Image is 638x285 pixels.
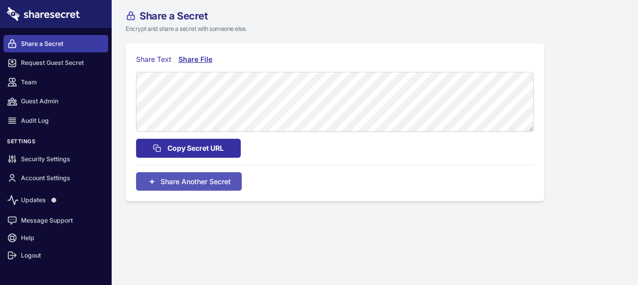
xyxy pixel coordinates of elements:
p: Encrypt and share a secret with someone else. [126,24,600,33]
a: Message Support [3,212,108,229]
a: Help [3,229,108,247]
button: Share Another Secret [136,172,242,191]
a: Request Guest Secret [3,54,108,72]
a: Share a Secret [3,35,108,52]
a: Logout [3,247,108,264]
a: Team [3,73,108,91]
a: Security Settings [3,150,108,168]
h3: Settings [3,138,108,149]
a: Audit Log [3,112,108,129]
a: Guest Admin [3,93,108,110]
iframe: Drift Widget Chat Controller [588,235,626,273]
a: Updates [3,189,108,212]
button: Copy Secret URL [136,139,241,158]
span: Copy Secret URL [167,143,224,154]
div: Share File [178,54,214,65]
a: Account Settings [3,170,108,187]
span: Share a Secret [140,11,207,21]
div: Share Text [136,54,171,65]
span: Share Another Secret [160,176,231,187]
